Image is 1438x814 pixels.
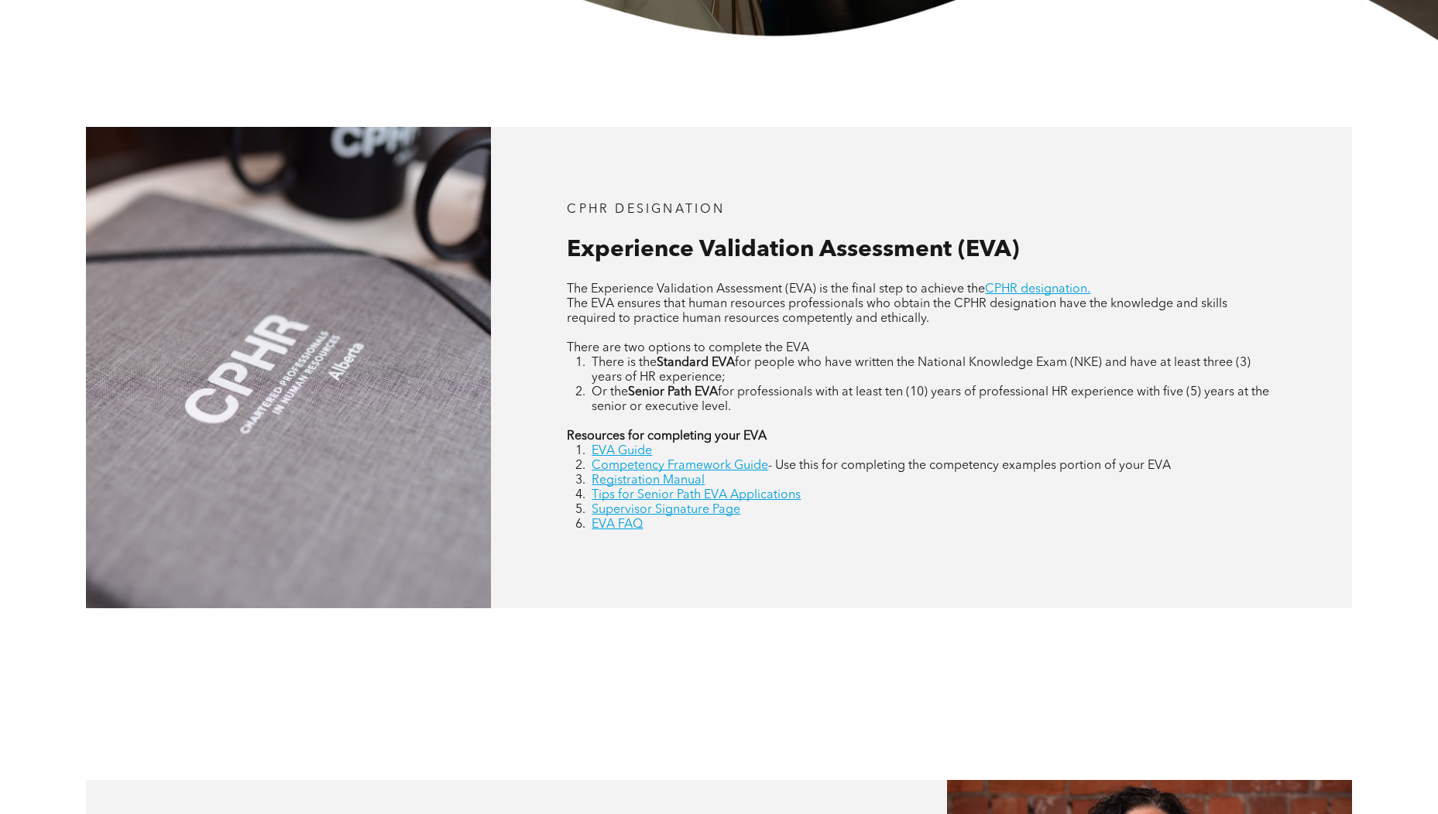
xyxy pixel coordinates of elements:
span: The EVA ensures that human resources professionals who obtain the CPHR designation have the knowl... [567,298,1227,325]
span: for people who have written the National Knowledge Exam (NKE) and have at least three (3) years o... [592,357,1251,384]
span: There is the [592,357,657,369]
a: Supervisor Signature Page [592,504,740,516]
span: - Use this for completing the competency examples portion of your EVA [768,460,1171,472]
span: The Experience Validation Assessment (EVA) is the final step to achieve the [567,283,985,296]
a: EVA FAQ [592,518,643,531]
span: for professionals with at least ten (10) years of professional HR experience with five (5) years ... [592,386,1269,413]
strong: Resources for completing your EVA [567,430,767,443]
a: Competency Framework Guide [592,460,768,472]
a: Tips for Senior Path EVA Applications [592,489,801,501]
span: CPHR DESIGNATION [567,203,725,216]
strong: Senior Path EVA [628,386,718,398]
span: Or the [592,386,628,398]
span: Experience Validation Assessment (EVA) [567,238,1019,262]
strong: Standard EVA [657,357,735,369]
a: EVA Guide [592,445,652,457]
a: Registration Manual [592,474,705,487]
span: There are two options to complete the EVA [567,342,809,354]
a: CPHR designation. [985,283,1090,296]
